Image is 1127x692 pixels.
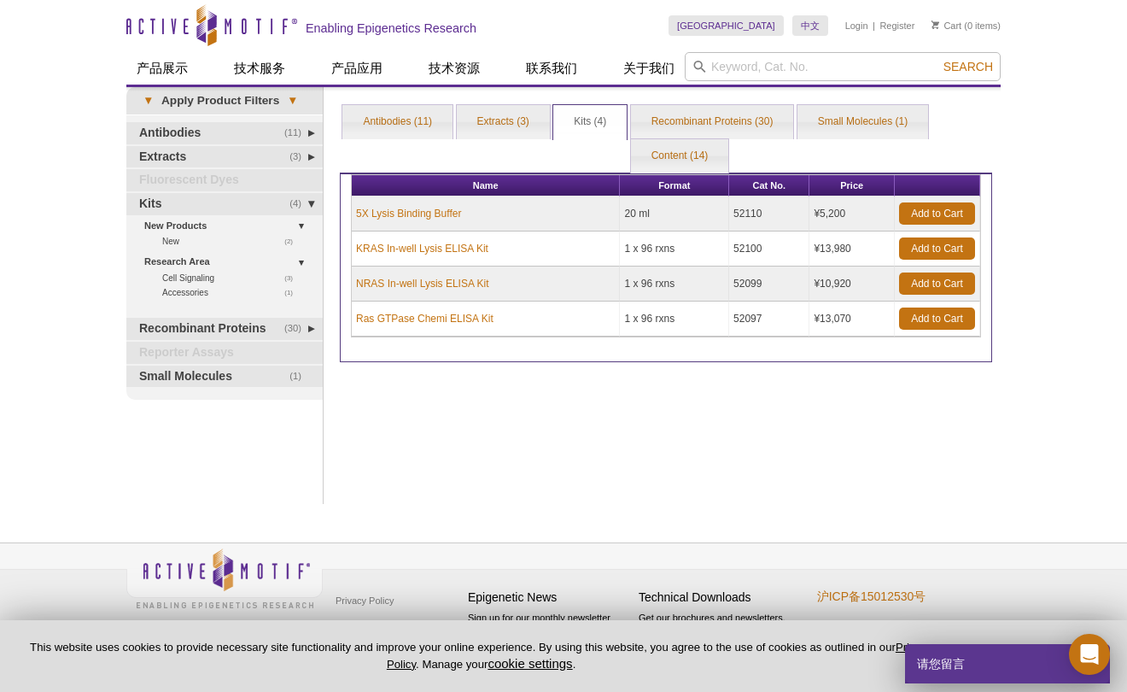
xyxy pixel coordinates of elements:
th: Price [809,175,895,196]
td: 52110 [729,196,809,232]
a: Privacy Policy [331,588,398,613]
h4: Epigenetic News [468,590,630,605]
span: (11) [284,122,311,144]
a: (30)Recombinant Proteins [126,318,323,340]
a: (1)Accessories [162,285,302,300]
span: (2) [284,234,302,249]
a: (3)Extracts [126,146,323,168]
a: (1)Small Molecules [126,366,323,388]
input: Keyword, Cat. No. [685,52,1001,81]
a: ▾Apply Product Filters▾ [126,87,323,114]
img: Active Motif, [126,543,323,613]
a: 产品应用 [321,52,393,85]
a: 5X Lysis Binding Buffer [356,206,461,221]
a: Privacy Policy [387,641,932,670]
a: (4)Kits [126,193,323,215]
a: Add to Cart [899,238,975,260]
span: 请您留言 [915,644,965,683]
td: 52100 [729,232,809,267]
td: 1 x 96 rxns [620,302,729,337]
a: 关于我们 [613,52,685,85]
td: 1 x 96 rxns [620,232,729,267]
a: (2)New [162,234,302,249]
th: Format [620,175,729,196]
li: | [873,15,875,36]
span: (1) [289,366,311,388]
a: Recombinant Proteins (30) [631,105,794,139]
a: Reporter Assays [126,342,323,364]
td: 52097 [729,302,809,337]
td: 52099 [729,267,809,302]
th: Name [352,175,620,196]
button: cookie settings [488,656,572,671]
a: (11)Antibodies [126,122,323,144]
span: (3) [289,146,311,168]
a: Terms & Conditions [331,613,421,639]
span: ▾ [279,93,306,108]
td: ¥13,070 [809,302,895,337]
a: 中文 [792,15,828,36]
td: 1 x 96 rxns [620,267,729,302]
a: Add to Cart [899,273,975,295]
div: Open Intercom Messenger [1069,634,1110,675]
td: ¥5,200 [809,196,895,232]
span: (30) [284,318,311,340]
h4: Technical Downloads [639,590,801,605]
a: 联系我们 [516,52,587,85]
span: (1) [284,285,302,300]
span: (3) [284,271,302,285]
span: ▾ [135,93,161,108]
a: 产品展示 [126,52,198,85]
a: Small Molecules (1) [797,105,928,139]
a: 技术服务 [224,52,295,85]
a: Login [845,20,868,32]
a: Fluorescent Dyes [126,169,323,191]
a: Research Area [144,253,312,271]
a: Add to Cart [899,308,975,330]
img: Your Cart [931,21,939,29]
a: New Products [144,217,312,235]
a: Extracts (3) [457,105,550,139]
td: 20 ml [620,196,729,232]
a: Content (14) [631,139,729,173]
a: Register [879,20,914,32]
span: (4) [289,193,311,215]
a: 沪ICP备15012530号 [817,589,926,604]
a: 技术资源 [418,52,490,85]
td: ¥10,920 [809,267,895,302]
p: This website uses cookies to provide necessary site functionality and improve your online experie... [27,640,935,672]
p: Sign up for our monthly newsletter highlighting recent publications in the field of epigenetics. [468,611,630,669]
span: Search [943,60,993,73]
a: Ras GTPase Chemi ELISA Kit [356,311,493,326]
h2: Enabling Epigenetics Research [306,21,476,36]
a: (3)Cell Signaling [162,271,302,285]
li: (0 items) [931,15,1001,36]
button: Search [938,59,998,74]
p: Get our brochures and newsletters, or request them by mail. [639,611,801,654]
a: [GEOGRAPHIC_DATA] [669,15,784,36]
a: Add to Cart [899,202,975,225]
a: KRAS In-well Lysis ELISA Kit [356,241,488,256]
a: Antibodies (11) [342,105,453,139]
a: NRAS In-well Lysis ELISA Kit [356,276,489,291]
a: Kits (4) [553,105,627,139]
th: Cat No. [729,175,809,196]
td: ¥13,980 [809,232,895,267]
a: Cart [931,20,961,32]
